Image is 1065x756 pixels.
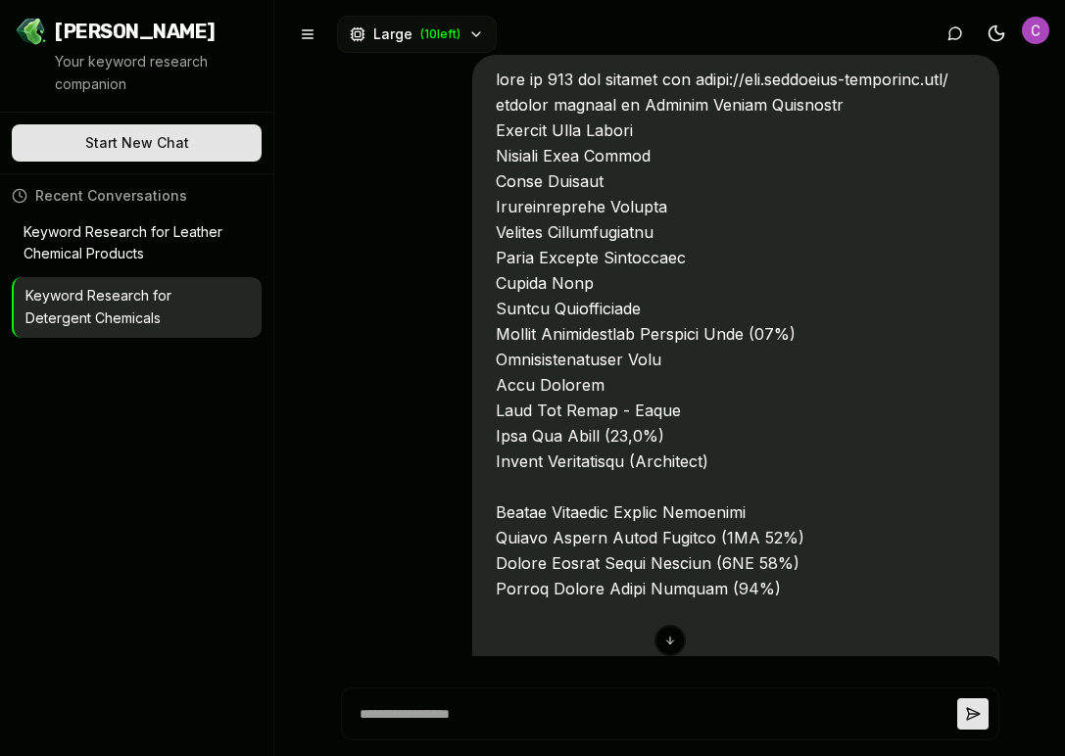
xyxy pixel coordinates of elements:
[55,51,258,96] p: Your keyword research companion
[12,213,262,274] button: Keyword Research for Leather Chemical Products
[337,16,497,53] button: Large(10left)
[14,277,262,338] button: Keyword Research for Detergent Chemicals
[420,26,460,42] span: ( 10 left)
[12,124,262,162] button: Start New Chat
[16,16,47,47] img: Jello SEO Logo
[373,24,412,44] span: Large
[55,18,216,45] span: [PERSON_NAME]
[25,285,222,330] p: Keyword Research for Detergent Chemicals
[85,133,189,153] span: Start New Chat
[35,186,187,206] span: Recent Conversations
[1022,17,1049,44] img: Contact Chemtradeasia
[24,221,222,266] p: Keyword Research for Leather Chemical Products
[1022,17,1049,44] button: Open user button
